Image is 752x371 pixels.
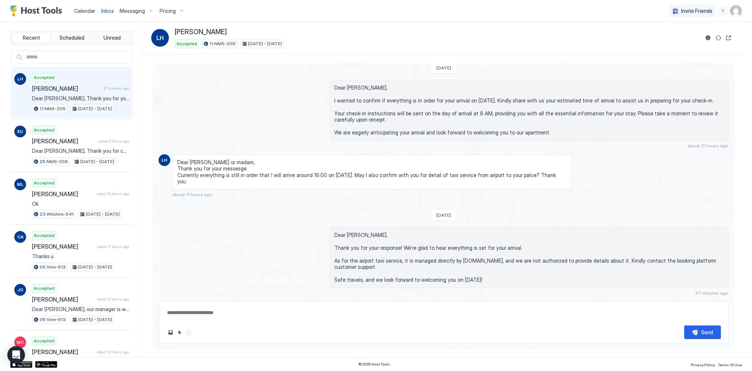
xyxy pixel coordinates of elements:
[34,232,54,239] span: Accepted
[120,8,145,14] span: Messaging
[32,148,129,154] span: Dear [PERSON_NAME], Thank you for choosing to stay at our apartment. 📅 I’d like to confirm your r...
[17,76,23,82] span: LH
[78,264,112,270] span: [DATE] - [DATE]
[17,287,23,293] span: JG
[32,243,94,250] span: [PERSON_NAME]
[724,33,733,42] button: Open reservation
[691,363,715,367] span: Privacy Policy
[12,33,51,43] button: Recent
[97,350,129,354] span: about 12 hours ago
[358,362,390,367] span: © 2025 Host Tools
[172,192,212,197] span: about 11 hours ago
[86,211,120,217] span: [DATE] - [DATE]
[334,84,724,136] span: Dear [PERSON_NAME], I wanted to confirm if everything is in order for your arrival on [DATE]. Kin...
[32,348,94,356] span: [PERSON_NAME]
[704,33,712,42] button: Reservation information
[681,8,712,14] span: Invite Friends
[10,31,133,45] div: tab-group
[730,5,742,17] div: User profile
[40,211,73,217] span: 23.Wilshire-541
[684,325,721,339] button: Send
[78,105,112,112] span: [DATE] - [DATE]
[17,181,23,188] span: ML
[40,316,66,323] span: 06.Vine-613
[35,361,57,368] a: Google Play Store
[436,212,451,218] span: [DATE]
[687,143,729,148] span: about 21 hours ago
[718,360,742,368] a: Terms Of Use
[40,105,66,112] span: 11.NMS-205
[32,201,129,207] span: Ok
[691,360,715,368] a: Privacy Policy
[34,180,54,186] span: Accepted
[334,232,724,283] span: Dear [PERSON_NAME], Thank you for your response! We’re glad to hear everything is set for your ar...
[436,65,451,71] span: [DATE]
[175,328,184,337] button: Quick reply
[80,158,114,165] span: [DATE] - [DATE]
[92,33,131,43] button: Unread
[210,40,236,47] span: 11.NMS-205
[10,361,32,368] a: App Store
[248,40,282,47] span: [DATE] - [DATE]
[177,159,567,185] span: Dear [PERSON_NAME] or madam, Thank you for your messesge. Currently everything is still in order ...
[23,35,40,41] span: Recent
[78,316,112,323] span: [DATE] - [DATE]
[32,253,129,260] span: Thanks u
[32,190,94,198] span: [PERSON_NAME]
[32,137,95,145] span: [PERSON_NAME]
[161,157,167,163] span: LH
[160,8,176,14] span: Pricing
[97,297,129,302] span: about 12 hours ago
[17,128,23,135] span: EU
[97,244,129,249] span: about 11 hours ago
[714,33,723,42] button: Sync reservation
[98,139,129,144] span: about 3 hours ago
[34,74,54,81] span: Accepted
[7,346,25,364] div: Open Intercom Messenger
[34,127,54,133] span: Accepted
[32,85,100,92] span: [PERSON_NAME]
[17,339,24,346] span: MC
[175,28,227,36] span: [PERSON_NAME]
[32,306,129,313] span: Dear [PERSON_NAME], our manager is waiting for you at the entrance on [GEOGRAPHIC_DATA]
[695,290,729,296] span: 37 minutes ago
[34,285,54,292] span: Accepted
[177,40,197,47] span: Accepted
[103,35,121,41] span: Unread
[718,363,742,367] span: Terms Of Use
[166,328,175,337] button: Upload image
[718,7,727,15] div: menu
[156,33,164,42] span: LH
[40,264,66,270] span: 06.Vine-613
[97,191,129,196] span: about 10 hours ago
[59,35,84,41] span: Scheduled
[101,8,114,14] span: Inbox
[23,51,132,64] input: Input Field
[34,338,54,344] span: Accepted
[52,33,91,43] button: Scheduled
[103,86,129,91] span: 37 minutes ago
[32,296,94,303] span: [PERSON_NAME]
[74,8,95,14] span: Calendar
[10,6,65,17] a: Host Tools Logo
[74,7,95,15] a: Calendar
[701,328,713,336] div: Send
[32,95,129,102] span: Dear [PERSON_NAME], Thank you for your response! We’re glad to hear everything is set for your ar...
[101,7,114,15] a: Inbox
[17,234,23,240] span: CA
[40,158,68,165] span: 25.NMS-206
